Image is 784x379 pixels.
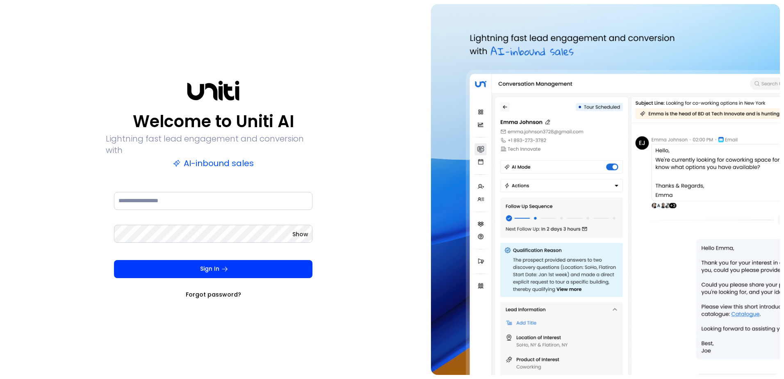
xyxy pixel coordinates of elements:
p: AI-inbound sales [173,158,254,169]
img: auth-hero.png [431,4,780,375]
a: Forgot password? [186,290,241,299]
p: Lightning fast lead engagement and conversion with [106,133,321,156]
button: Sign In [114,260,312,278]
button: Show [292,230,308,238]
p: Welcome to Uniti AI [133,112,294,131]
